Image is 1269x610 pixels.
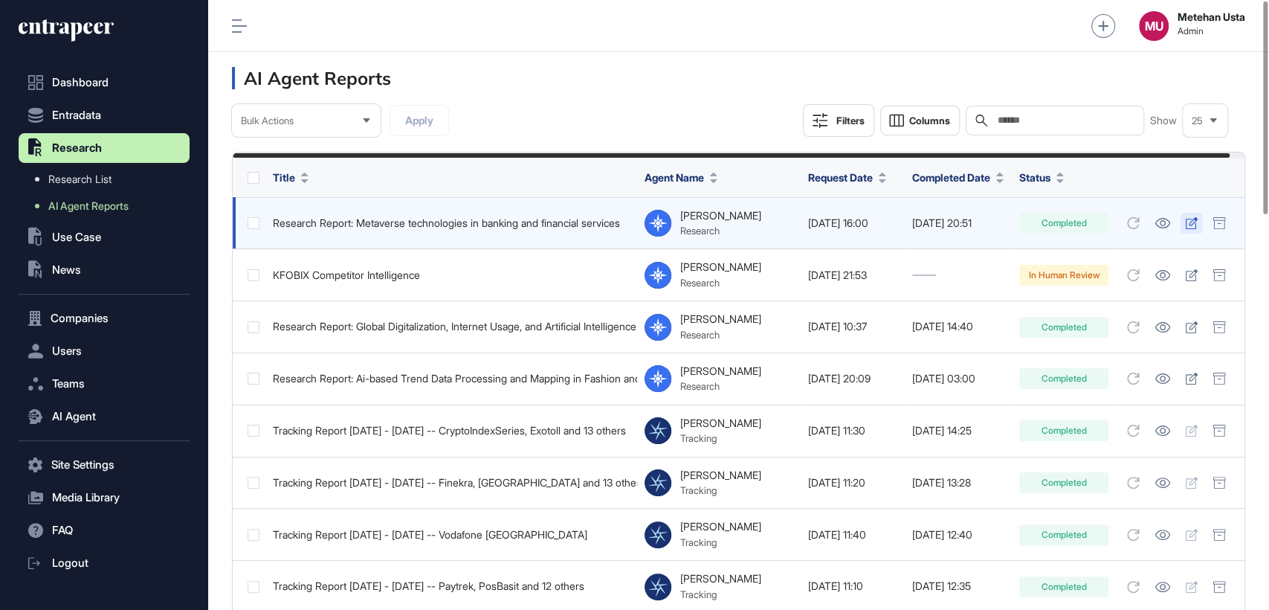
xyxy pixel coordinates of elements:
[912,529,1004,541] div: [DATE] 12:40
[680,588,761,600] div: Tracking
[26,166,190,193] a: Research List
[680,261,761,273] div: [PERSON_NAME]
[1019,170,1064,185] button: Status
[912,477,1004,489] div: [DATE] 13:28
[19,516,190,545] button: FAQ
[808,529,897,541] div: [DATE] 11:40
[19,255,190,285] button: News
[808,170,873,185] span: Request Date
[912,425,1004,437] div: [DATE] 14:25
[680,365,761,377] div: [PERSON_NAME]
[808,373,897,385] div: [DATE] 20:09
[912,170,990,185] span: Completed Date
[273,170,309,185] button: Title
[1019,420,1108,441] div: Completed
[680,329,761,341] div: Research
[19,222,190,252] button: Use Case
[680,469,761,481] div: [PERSON_NAME]
[680,573,761,585] div: [PERSON_NAME]
[912,580,1004,592] div: [DATE] 12:35
[808,269,897,281] div: [DATE] 21:53
[909,115,950,126] span: Columns
[52,264,81,276] span: News
[912,373,1004,385] div: [DATE] 03:00
[241,115,294,126] span: Bulk Actions
[1192,115,1203,126] span: 25
[1139,11,1169,41] button: MU
[273,373,630,385] div: Research Report: Ai-based Trend Data Processing and Mapping in Fashion and Retail
[273,529,630,541] div: Tracking Report [DATE] - [DATE] -- Vodafone [GEOGRAPHIC_DATA]
[1019,472,1108,493] div: Completed
[880,106,960,135] button: Columns
[1019,213,1108,234] div: Completed
[808,580,897,592] div: [DATE] 11:10
[645,170,704,185] span: Agent Name
[52,492,120,504] span: Media Library
[19,483,190,513] button: Media Library
[52,411,96,423] span: AI Agent
[52,524,73,536] span: FAQ
[912,170,1004,185] button: Completed Date
[680,210,761,222] div: [PERSON_NAME]
[273,217,630,229] div: Research Report: Metaverse technologies in banking and financial services
[273,321,630,333] div: Research Report: Global Digitalization, Internet Usage, and Artificial Intelligence Adoption Rates
[52,109,101,121] span: Entradata
[51,312,109,324] span: Companies
[232,67,391,89] h3: AI Agent Reports
[1019,265,1108,286] div: In Human Review
[1178,26,1245,36] span: Admin
[1019,368,1108,389] div: Completed
[273,580,630,592] div: Tracking Report [DATE] - [DATE] -- Paytrek, PosBasit and 12 others
[52,378,85,390] span: Teams
[19,450,190,480] button: Site Settings
[680,521,761,533] div: [PERSON_NAME]
[1019,524,1108,545] div: Completed
[52,557,88,569] span: Logout
[52,345,82,357] span: Users
[808,170,886,185] button: Request Date
[808,321,897,333] div: [DATE] 10:37
[52,231,101,243] span: Use Case
[1178,11,1245,23] strong: Metehan Usta
[19,336,190,366] button: Users
[19,369,190,399] button: Teams
[680,380,761,392] div: Research
[52,77,109,89] span: Dashboard
[48,173,112,185] span: Research List
[273,477,630,489] div: Tracking Report [DATE] - [DATE] -- Finekra, [GEOGRAPHIC_DATA] and 13 others
[273,269,630,281] div: KFOBIX Competitor Intelligence
[808,477,897,489] div: [DATE] 11:20
[52,142,102,154] span: Research
[803,104,874,137] button: Filters
[808,217,897,229] div: [DATE] 16:00
[273,170,295,185] span: Title
[645,170,717,185] button: Agent Name
[19,100,190,130] button: Entradata
[1019,577,1108,597] div: Completed
[19,133,190,163] button: Research
[19,68,190,97] a: Dashboard
[680,536,761,548] div: Tracking
[680,417,761,429] div: [PERSON_NAME]
[808,425,897,437] div: [DATE] 11:30
[48,200,129,212] span: AI Agent Reports
[19,402,190,431] button: AI Agent
[273,425,630,437] div: Tracking Report [DATE] - [DATE] -- CryptoIndexSeries, Exotoll and 13 others
[680,432,761,444] div: Tracking
[1150,115,1177,126] span: Show
[680,225,761,237] div: Research
[912,321,1004,333] div: [DATE] 14:40
[19,548,190,578] a: Logout
[680,484,761,496] div: Tracking
[836,115,865,126] div: Filters
[51,459,114,471] span: Site Settings
[26,193,190,219] a: AI Agent Reports
[680,313,761,325] div: [PERSON_NAME]
[19,304,190,333] button: Companies
[680,277,761,289] div: Research
[1019,317,1108,338] div: Completed
[912,217,1004,229] div: [DATE] 20:51
[1019,170,1050,185] span: Status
